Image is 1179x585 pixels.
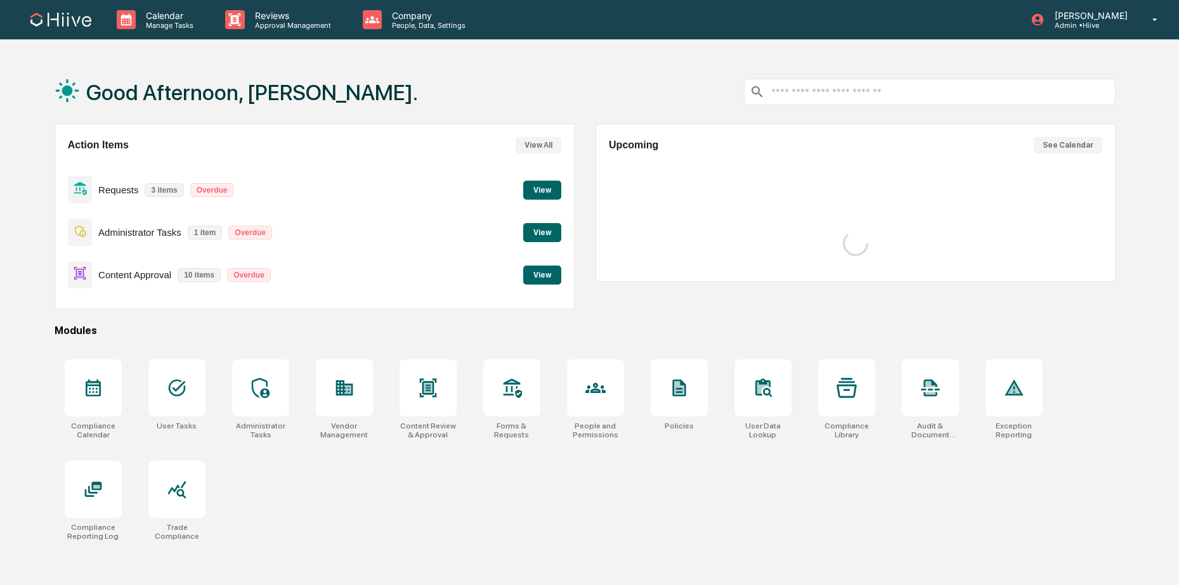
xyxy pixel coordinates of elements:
button: View [523,181,561,200]
p: Manage Tasks [136,21,200,30]
div: User Tasks [157,421,197,430]
h2: Upcoming [609,139,658,151]
p: Calendar [136,10,200,21]
h2: Action Items [68,139,129,151]
p: Content Approval [98,269,171,280]
p: 1 item [188,226,223,240]
div: Administrator Tasks [232,421,289,439]
p: Overdue [228,226,272,240]
div: People and Permissions [567,421,624,439]
a: View [523,183,561,195]
p: Overdue [190,183,234,197]
div: Forms & Requests [483,421,540,439]
button: See Calendar [1034,137,1102,153]
img: logo [30,13,91,27]
p: People, Data, Settings [382,21,472,30]
div: Compliance Calendar [65,421,122,439]
a: View [523,268,561,280]
a: View [523,226,561,238]
button: View All [516,137,561,153]
h1: Good Afternoon, [PERSON_NAME]. [86,80,418,105]
p: Requests [98,184,138,195]
p: [PERSON_NAME] [1045,10,1134,21]
div: Modules [55,325,1116,337]
div: Compliance Reporting Log [65,523,122,541]
button: View [523,266,561,285]
p: Admin • Hiive [1045,21,1134,30]
div: Trade Compliance [148,523,205,541]
p: Approval Management [245,21,337,30]
div: Vendor Management [316,421,373,439]
p: Overdue [227,268,271,282]
div: Audit & Document Logs [902,421,959,439]
p: Administrator Tasks [98,227,181,238]
div: Content Review & Approval [400,421,457,439]
div: Compliance Library [818,421,875,439]
p: 3 items [145,183,183,197]
p: 10 items [178,268,221,282]
p: Company [382,10,472,21]
p: Reviews [245,10,337,21]
div: User Data Lookup [734,421,791,439]
div: Exception Reporting [986,421,1043,439]
div: Policies [665,421,694,430]
button: View [523,223,561,242]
